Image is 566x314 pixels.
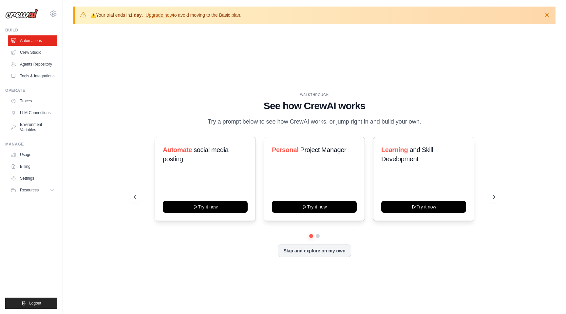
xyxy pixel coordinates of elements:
[8,35,57,46] a: Automations
[381,201,466,213] button: Try it now
[8,108,57,118] a: LLM Connections
[163,146,192,153] span: Automate
[381,146,433,163] span: and Skill Development
[8,185,57,195] button: Resources
[5,9,38,19] img: Logo
[8,47,57,58] a: Crew Studio
[90,12,96,18] strong: ⚠️
[134,100,495,112] h1: See how CrewAI works
[130,12,142,18] strong: 1 day
[5,142,57,147] div: Manage
[134,92,495,97] div: WALKTHROUGH
[8,173,57,184] a: Settings
[8,71,57,81] a: Tools & Integrations
[278,245,351,257] button: Skip and explore on my own
[8,149,57,160] a: Usage
[8,161,57,172] a: Billing
[8,59,57,69] a: Agents Repository
[272,146,298,153] span: Personal
[300,146,347,153] span: Project Manager
[163,146,229,163] span: social media posting
[272,201,357,213] button: Try it now
[29,301,41,306] span: Logout
[90,12,241,18] p: Your trial ends in . to avoid moving to the Basic plan.
[145,12,173,18] a: Upgrade now
[8,119,57,135] a: Environment Variables
[381,146,408,153] span: Learning
[5,298,57,309] button: Logout
[163,201,248,213] button: Try it now
[204,117,424,127] p: Try a prompt below to see how CrewAI works, or jump right in and build your own.
[8,96,57,106] a: Traces
[5,28,57,33] div: Build
[20,187,39,193] span: Resources
[5,88,57,93] div: Operate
